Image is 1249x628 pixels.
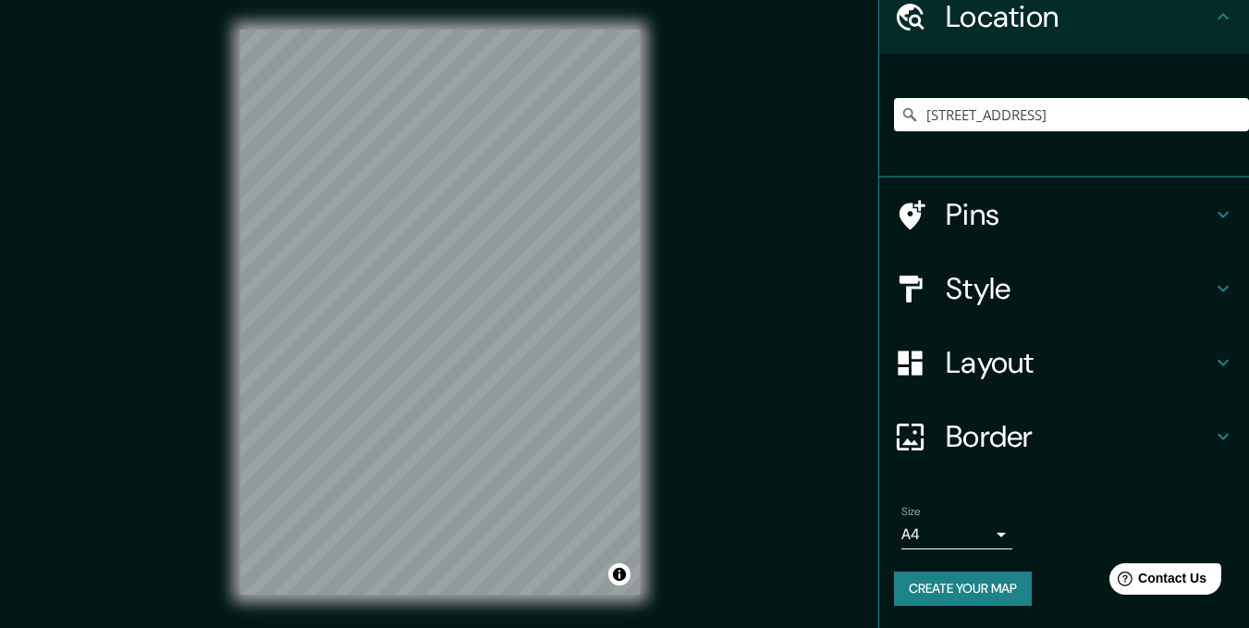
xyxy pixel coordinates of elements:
[901,504,921,520] label: Size
[946,196,1212,233] h4: Pins
[879,252,1249,326] div: Style
[240,30,640,595] canvas: Map
[879,326,1249,400] div: Layout
[879,178,1249,252] div: Pins
[901,520,1012,549] div: A4
[894,572,1032,606] button: Create your map
[894,98,1249,131] input: Pick your city or area
[946,344,1212,381] h4: Layout
[946,418,1212,455] h4: Border
[879,400,1249,474] div: Border
[946,270,1212,307] h4: Style
[608,563,631,585] button: Toggle attribution
[1084,556,1229,608] iframe: Help widget launcher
